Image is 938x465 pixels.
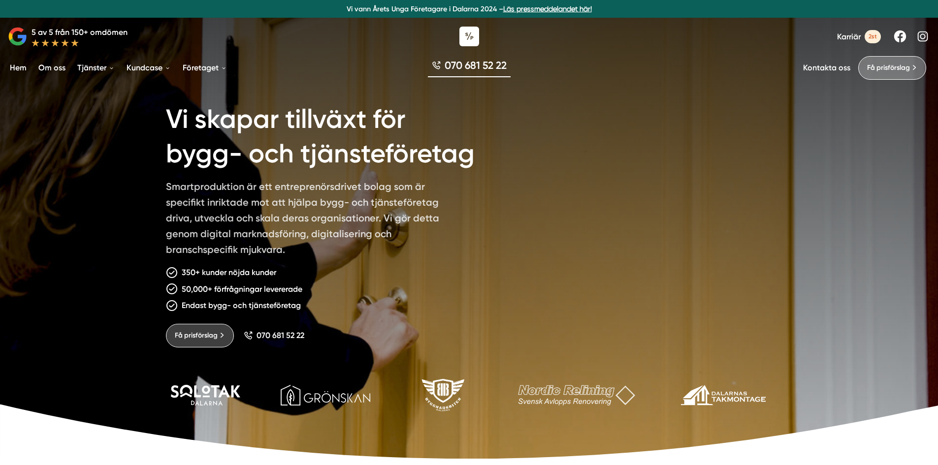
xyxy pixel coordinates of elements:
a: Få prisförslag [166,324,234,347]
a: Företaget [181,55,229,80]
a: Läs pressmeddelandet här! [503,5,592,13]
span: Få prisförslag [867,62,910,73]
p: 50,000+ förfrågningar levererade [182,283,302,295]
p: Smartproduktion är ett entreprenörsdrivet bolag som är specifikt inriktade mot att hjälpa bygg- o... [166,179,450,261]
span: 070 681 52 22 [445,58,507,72]
a: Karriär 2st [837,30,881,43]
a: Få prisförslag [858,56,926,80]
a: Tjänster [75,55,117,80]
p: 350+ kunder nöjda kunder [182,266,276,279]
span: 070 681 52 22 [257,331,304,340]
a: Kontakta oss [803,63,850,72]
p: Vi vann Årets Unga Företagare i Dalarna 2024 – [4,4,934,14]
h1: Vi skapar tillväxt för bygg- och tjänsteföretag [166,91,510,179]
p: Endast bygg- och tjänsteföretag [182,299,301,311]
p: 5 av 5 från 150+ omdömen [32,26,128,38]
a: 070 681 52 22 [244,331,304,340]
span: 2st [865,30,881,43]
a: Kundcase [125,55,173,80]
span: Karriär [837,32,861,41]
a: Om oss [36,55,67,80]
a: 070 681 52 22 [428,58,511,77]
span: Få prisförslag [175,330,218,341]
a: Hem [8,55,29,80]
